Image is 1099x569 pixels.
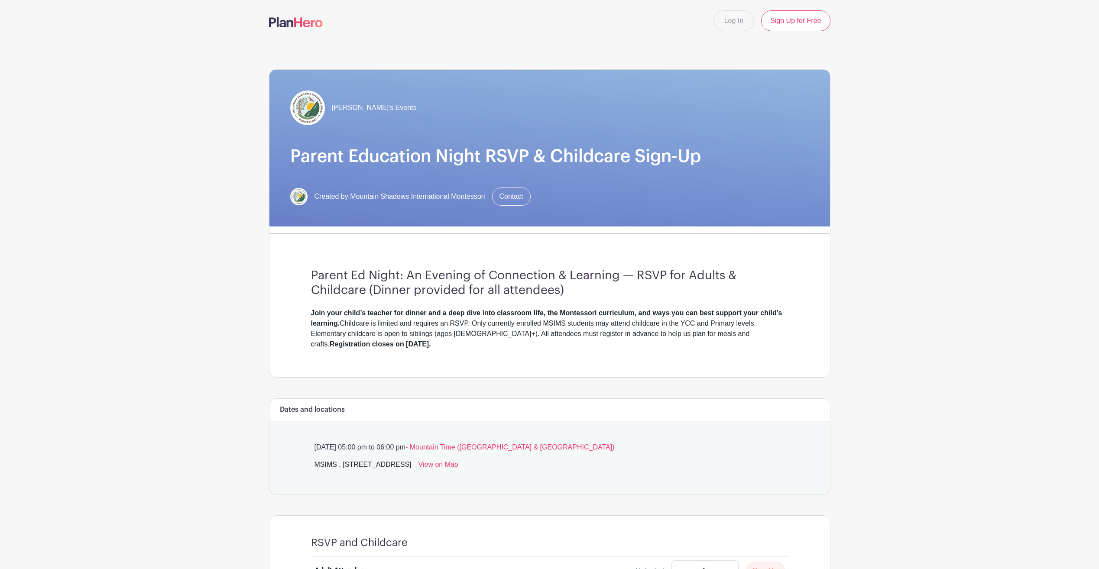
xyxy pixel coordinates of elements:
a: Sign Up for Free [761,10,830,31]
h6: Dates and locations [280,406,345,414]
a: Log In [713,10,754,31]
a: Contact [492,188,531,206]
img: MSIM_LogoCircular.jpeg [290,91,325,125]
img: MSIM_LogoCircular.jpg [290,188,308,205]
h4: RSVP and Childcare [311,537,408,549]
strong: Join your child’s teacher for dinner and a deep dive into classroom life, the Montessori curricul... [311,309,782,327]
span: Created by Mountain Shadows International Montessori [314,191,485,202]
div: MSIMS , [STREET_ADDRESS] [314,459,412,473]
strong: Registration closes on [DATE]. [330,340,431,348]
p: [DATE] 05:00 pm to 06:00 pm [311,442,788,453]
h1: Parent Education Night RSVP & Childcare Sign-Up [290,146,809,167]
span: - Mountain Time ([GEOGRAPHIC_DATA] & [GEOGRAPHIC_DATA]) [405,443,614,451]
img: logo-507f7623f17ff9eddc593b1ce0a138ce2505c220e1c5a4e2b4648c50719b7d32.svg [269,17,323,27]
div: Childcare is limited and requires an RSVP. Only currently enrolled MSIMS students may attend chil... [311,308,788,349]
h3: Parent Ed Night: An Evening of Connection & Learning — RSVP for Adults & Childcare (Dinner provid... [311,268,788,297]
span: [PERSON_NAME]'s Events [332,103,417,113]
a: View on Map [418,459,458,473]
